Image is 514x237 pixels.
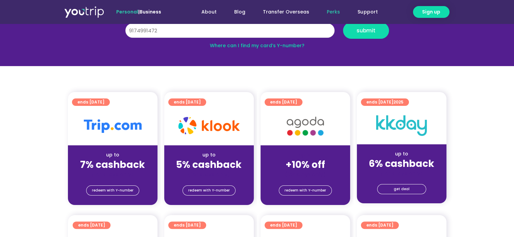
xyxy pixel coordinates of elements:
a: ends [DATE] [168,221,206,229]
a: redeem with Y-number [86,185,139,196]
a: redeem with Y-number [182,185,236,196]
strong: +10% off [286,158,325,171]
a: Business [140,8,161,15]
a: Sign up [413,6,449,18]
div: up to [170,151,248,158]
a: ends [DATE] [168,98,206,106]
div: (for stays only) [362,170,441,177]
a: About [193,6,225,18]
a: ends [DATE] [72,98,110,106]
strong: 7% cashback [80,158,145,171]
div: up to [362,150,441,157]
a: ends [DATE]2025 [361,98,409,106]
a: ends [DATE] [265,221,302,229]
span: up to [299,151,312,158]
span: ends [DATE] [366,221,393,229]
span: 2025 [393,99,403,105]
a: get deal [377,184,426,194]
a: redeem with Y-number [279,185,332,196]
nav: Menu [179,6,386,18]
span: submit [357,28,375,33]
a: Transfer Overseas [254,6,318,18]
a: Perks [318,6,349,18]
span: ends [DATE] [77,98,104,106]
a: Where can I find my card’s Y-number? [210,42,304,49]
span: | [116,8,161,15]
a: ends [DATE] [73,221,111,229]
div: (for stays only) [170,171,248,178]
div: (for stays only) [266,171,345,178]
strong: 6% cashback [369,157,434,170]
span: Personal [116,8,138,15]
a: Blog [225,6,254,18]
span: ends [DATE] [366,98,403,106]
a: Support [349,6,386,18]
button: submit [343,22,389,39]
strong: 5% cashback [176,158,242,171]
span: Sign up [422,8,440,16]
span: ends [DATE] [78,221,105,229]
span: redeem with Y-number [285,186,326,195]
form: Y Number [125,22,389,44]
div: (for stays only) [73,171,152,178]
span: redeem with Y-number [92,186,133,195]
a: ends [DATE] [265,98,302,106]
span: redeem with Y-number [188,186,230,195]
a: ends [DATE] [361,221,399,229]
span: ends [DATE] [174,98,201,106]
span: ends [DATE] [174,221,201,229]
input: 10 digit Y-number (e.g. 8123456789) [125,23,335,38]
span: ends [DATE] [270,98,297,106]
span: ends [DATE] [270,221,297,229]
div: up to [73,151,152,158]
span: get deal [394,184,410,194]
